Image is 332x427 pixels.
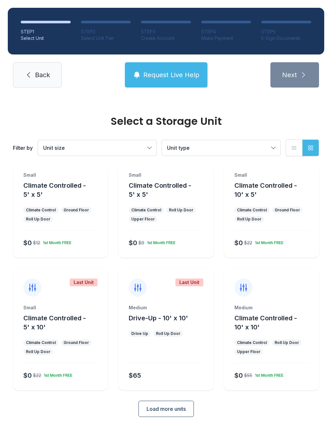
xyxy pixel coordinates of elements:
div: 1st Month FREE [41,370,72,378]
div: Select Unit Tier [81,35,131,42]
div: Climate Control [131,208,161,213]
button: Climate Controlled - 5' x 5' [129,181,211,199]
span: Climate Controlled - 5' x 10' [23,314,86,331]
div: Climate Control [237,208,267,213]
div: $0 [234,238,243,247]
span: Request Live Help [143,70,199,79]
div: Ground Floor [275,208,300,213]
div: $55 [244,372,252,379]
span: Drive-Up - 10' x 10' [129,314,188,322]
span: Unit size [43,145,65,151]
div: Climate Control [26,208,56,213]
div: $65 [129,371,141,380]
div: Ground Floor [64,340,89,345]
div: 1st Month FREE [252,238,283,245]
button: Unit size [38,140,157,156]
div: Small [129,172,203,178]
div: Select a Storage Unit [13,116,319,126]
span: Climate Controlled - 5' x 5' [23,182,86,198]
div: $12 [33,240,40,246]
div: Upper Floor [131,217,155,222]
div: Medium [129,304,203,311]
div: $9 [138,240,144,246]
div: STEP 2 [81,29,131,35]
div: Roll Up Door [26,349,50,354]
div: $22 [33,372,41,379]
div: $0 [234,371,243,380]
span: Climate Controlled - 10' x 5' [234,182,297,198]
div: Medium [234,304,309,311]
div: $0 [23,371,32,380]
div: Create Account [141,35,191,42]
div: $0 [129,238,137,247]
button: Climate Controlled - 10' x 5' [234,181,316,199]
div: Roll Up Door [26,217,50,222]
button: Unit type [162,140,280,156]
div: STEP 3 [141,29,191,35]
div: Roll Up Door [169,208,193,213]
span: Unit type [167,145,190,151]
div: $22 [244,240,252,246]
div: Upper Floor [237,349,260,354]
div: Roll Up Door [156,331,180,336]
div: Select Unit [21,35,71,42]
div: Small [234,172,309,178]
div: 1st Month FREE [40,238,71,245]
span: Climate Controlled - 5' x 5' [129,182,191,198]
div: Last Unit [70,279,98,286]
div: E-Sign Documents [261,35,311,42]
div: Ground Floor [64,208,89,213]
button: Drive-Up - 10' x 10' [129,314,188,323]
div: 1st Month FREE [252,370,283,378]
div: STEP 5 [261,29,311,35]
button: Climate Controlled - 5' x 5' [23,181,105,199]
span: Load more units [147,405,186,413]
div: Roll Up Door [237,217,261,222]
div: Small [23,304,98,311]
span: Back [35,70,50,79]
button: Climate Controlled - 5' x 10' [23,314,105,332]
div: 1st Month FREE [144,238,175,245]
div: Last Unit [175,279,203,286]
div: Filter by [13,144,33,152]
div: Make Payment [201,35,251,42]
div: Drive Up [131,331,148,336]
div: Climate Control [237,340,267,345]
span: Next [282,70,297,79]
button: Climate Controlled - 10' x 10' [234,314,316,332]
div: STEP 4 [201,29,251,35]
div: $0 [23,238,32,247]
div: Roll Up Door [275,340,299,345]
div: STEP 1 [21,29,71,35]
span: Climate Controlled - 10' x 10' [234,314,297,331]
div: Small [23,172,98,178]
div: Climate Control [26,340,56,345]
